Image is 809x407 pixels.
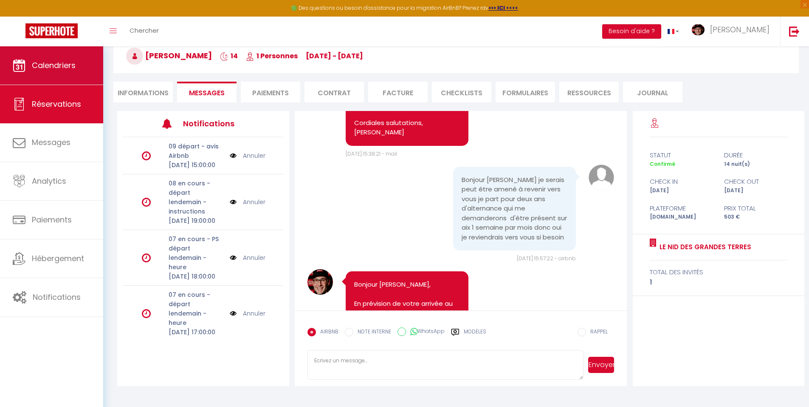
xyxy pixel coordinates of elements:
a: ... [PERSON_NAME] [685,17,780,46]
img: NO IMAGE [230,197,237,207]
div: Prix total [719,203,793,213]
img: NO IMAGE [230,253,237,262]
div: total des invités [650,267,787,277]
div: 503 € [719,213,793,221]
span: Réservations [32,99,81,109]
a: Annuler [243,197,265,207]
img: avatar.png [589,165,614,190]
span: [DATE] - [DATE] [306,51,363,61]
span: Paiements [32,214,72,225]
li: Paiements [241,82,300,102]
span: Messages [189,88,225,98]
li: Contrat [304,82,364,102]
li: Ressources [559,82,619,102]
img: 17024677876402.jpg [307,269,333,295]
img: Super Booking [25,23,78,38]
span: Confirmé [650,160,675,168]
li: Informations [113,82,173,102]
label: WhatsApp [406,327,445,337]
div: 1 [650,277,787,287]
a: Chercher [123,17,165,46]
p: 07 en cours - PS départ lendemain - heure [169,234,224,272]
p: 08 en cours - départ lendemain - instructions [169,179,224,216]
div: durée [719,150,793,160]
p: [DATE] 15:00:00 [169,160,224,170]
span: Calendriers [32,60,76,71]
span: 14 [220,51,238,61]
span: Chercher [130,26,159,35]
p: [DATE] 18:00:00 [169,272,224,281]
p: [DATE] 19:00:00 [169,216,224,225]
p: 09 départ - avis Airbnb [169,142,224,160]
a: Annuler [243,253,265,262]
div: [DOMAIN_NAME] [644,213,719,221]
span: Messages [32,137,70,148]
img: NO IMAGE [230,309,237,318]
span: 1 Personnes [246,51,298,61]
p: 07 en cours - départ lendemain - heure [169,290,224,327]
a: Le Nid des Grandes Terres [657,242,751,252]
li: Journal [623,82,682,102]
pre: Bonjour [PERSON_NAME] je serais peut être amené à revenir vers vous je part pour deux ans d'alter... [462,175,567,242]
img: ... [692,24,705,35]
li: FORMULAIRES [496,82,555,102]
li: CHECKLISTS [432,82,491,102]
a: Annuler [243,151,265,160]
label: RAPPEL [586,328,608,337]
pre: Bonjour [PERSON_NAME], En prévision de votre arrivée au logement Le Nid des Grandes Terres, j'aim... [354,280,460,404]
span: Notifications [33,292,81,302]
li: Facture [368,82,428,102]
label: NOTE INTERNE [353,328,391,337]
span: [DATE] 15:38:21 - mail [346,150,397,157]
div: [DATE] [719,187,793,195]
div: Plateforme [644,203,719,213]
a: Annuler [243,309,265,318]
span: [PERSON_NAME] [710,24,770,35]
span: Analytics [32,176,66,186]
div: check in [644,176,719,187]
button: Besoin d'aide ? [602,24,661,39]
span: Hébergement [32,253,84,264]
img: logout [789,26,800,37]
p: [DATE] 17:00:00 [169,327,224,337]
div: check out [719,176,793,187]
span: [PERSON_NAME] [126,50,212,61]
label: AIRBNB [316,328,338,337]
span: [DATE] 15:57:22 - airbnb [517,255,576,262]
img: NO IMAGE [230,151,237,160]
a: >>> ICI <<<< [488,4,518,11]
h3: Notifications [183,114,250,133]
button: Envoyer [588,357,614,373]
div: 14 nuit(s) [719,160,793,168]
div: statut [644,150,719,160]
label: Modèles [464,328,486,343]
div: [DATE] [644,187,719,195]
